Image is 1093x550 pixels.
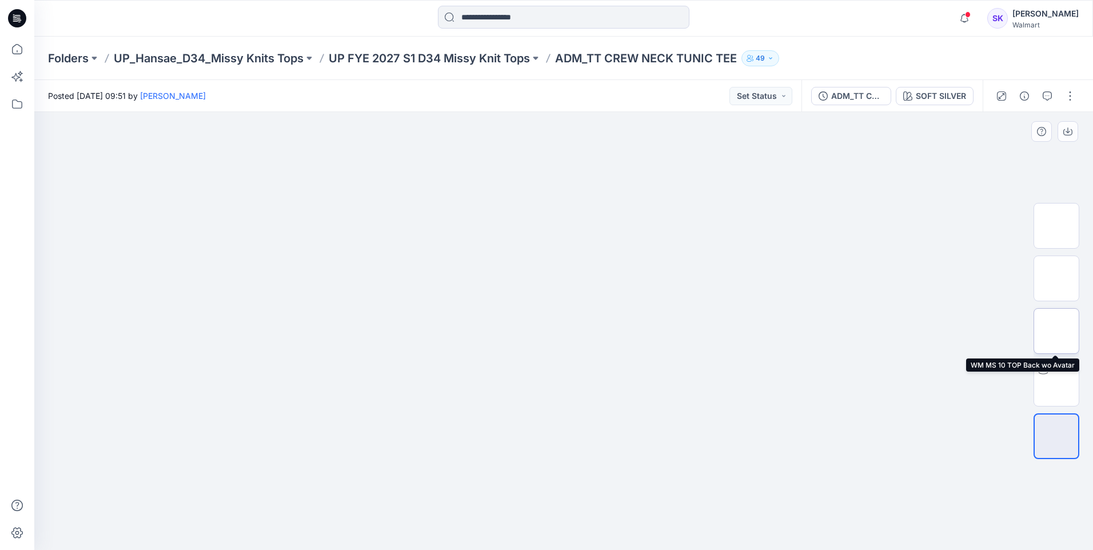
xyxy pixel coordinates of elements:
[896,87,974,105] button: SOFT SILVER
[140,91,206,101] a: [PERSON_NAME]
[555,50,737,66] p: ADM_TT CREW NECK TUNIC TEE
[756,52,765,65] p: 49
[48,90,206,102] span: Posted [DATE] 09:51 by
[1012,7,1079,21] div: [PERSON_NAME]
[916,90,966,102] div: SOFT SILVER
[48,50,89,66] a: Folders
[329,50,530,66] a: UP FYE 2027 S1 D34 Missy Knit Tops
[114,50,304,66] a: UP_Hansae_D34_Missy Knits Tops
[831,90,884,102] div: ADM_TT CREW NECK TUNIC TEE
[987,8,1008,29] div: SK
[1012,21,1079,29] div: Walmart
[1015,87,1034,105] button: Details
[811,87,891,105] button: ADM_TT CREW NECK TUNIC TEE
[741,50,779,66] button: 49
